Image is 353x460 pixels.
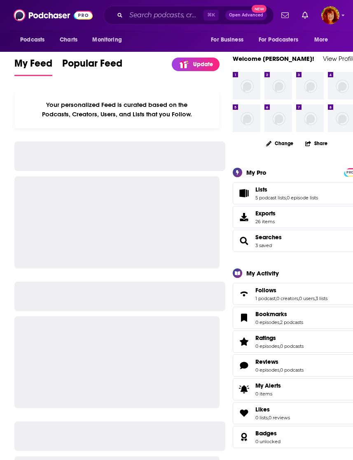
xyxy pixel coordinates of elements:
span: ⌘ K [203,10,219,21]
span: Exports [255,210,276,217]
img: Podchaser - Follow, Share and Rate Podcasts [14,7,93,23]
span: Monitoring [92,34,122,46]
a: Show notifications dropdown [299,8,311,22]
a: Lists [236,187,252,199]
span: , [268,415,269,421]
a: Update [172,58,220,71]
span: 26 items [255,219,276,224]
a: 0 podcasts [280,367,304,373]
a: Ratings [255,334,304,342]
img: missing-image.png [233,72,260,99]
a: Likes [255,406,290,413]
button: open menu [205,32,254,48]
a: Lists [255,186,318,193]
button: Change [261,138,298,148]
div: Search podcasts, credits, & more... [103,6,274,25]
a: 0 reviews [269,415,290,421]
span: Popular Feed [62,57,122,74]
a: 1 podcast [255,296,276,301]
a: 0 users [299,296,315,301]
span: My Alerts [236,384,252,395]
span: Charts [60,34,77,46]
a: My Feed [14,57,52,76]
img: missing-image.png [264,72,292,99]
span: Podcasts [20,34,44,46]
button: Open AdvancedNew [225,10,267,20]
span: For Podcasters [259,34,298,46]
span: For Business [211,34,243,46]
a: Badges [236,431,252,443]
span: My Alerts [255,382,281,389]
a: 0 lists [255,415,268,421]
span: , [315,296,316,301]
a: Searches [236,235,252,247]
button: open menu [14,32,55,48]
a: Welcome [PERSON_NAME]! [233,55,314,62]
span: Logged in as rpalermo [321,6,339,24]
span: Follows [255,287,276,294]
a: Searches [255,233,282,241]
a: Reviews [255,358,304,365]
a: Ratings [236,336,252,347]
span: Lists [255,186,267,193]
p: Update [193,61,213,68]
a: 0 episodes [255,319,279,325]
button: open menu [309,32,339,48]
a: Charts [54,32,82,48]
span: Bookmarks [255,310,287,318]
a: 0 episode lists [287,195,318,201]
a: Show notifications dropdown [278,8,292,22]
span: Open Advanced [229,13,263,17]
span: , [276,296,276,301]
span: Badges [255,430,277,437]
span: Exports [236,211,252,223]
span: 0 items [255,391,281,397]
a: Popular Feed [62,57,122,76]
img: missing-image.png [296,72,324,99]
span: Likes [255,406,270,413]
span: , [279,343,280,349]
a: 0 unlocked [255,439,281,444]
a: Follows [236,288,252,300]
div: Your personalized Feed is curated based on the Podcasts, Creators, Users, and Lists that you Follow. [14,91,220,128]
img: User Profile [321,6,339,24]
img: missing-image.png [264,104,292,132]
a: 2 podcasts [280,319,303,325]
div: My Pro [246,169,267,176]
a: Follows [255,287,327,294]
a: Badges [255,430,281,437]
img: missing-image.png [233,104,260,132]
a: 0 creators [276,296,298,301]
span: More [314,34,328,46]
a: 3 lists [316,296,327,301]
a: Reviews [236,360,252,371]
div: My Activity [246,269,279,277]
span: Reviews [255,358,278,365]
a: Bookmarks [236,312,252,324]
span: , [279,367,280,373]
a: 5 podcast lists [255,195,286,201]
span: New [252,5,267,13]
a: 0 podcasts [280,343,304,349]
a: 0 episodes [255,367,279,373]
button: open menu [86,32,132,48]
span: Ratings [255,334,276,342]
a: Bookmarks [255,310,303,318]
button: open menu [253,32,310,48]
a: 3 saved [255,243,272,248]
a: Likes [236,407,252,419]
a: 0 episodes [255,343,279,349]
input: Search podcasts, credits, & more... [126,9,203,22]
img: missing-image.png [296,104,324,132]
span: My Feed [14,57,52,74]
span: , [279,319,280,325]
span: , [298,296,299,301]
button: Share [305,135,328,151]
button: Show profile menu [321,6,339,24]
